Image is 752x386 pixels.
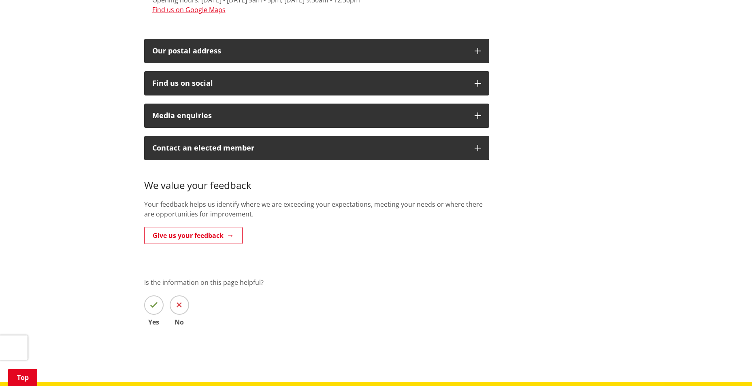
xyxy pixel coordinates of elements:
a: Top [8,369,37,386]
button: Our postal address [144,39,489,63]
div: Media enquiries [152,112,467,120]
button: Contact an elected member [144,136,489,160]
iframe: Messenger Launcher [715,352,744,381]
div: Find us on social [152,79,467,87]
p: Contact an elected member [152,144,467,152]
button: Find us on social [144,71,489,95]
a: Give us your feedback [144,227,243,244]
p: Your feedback helps us identify where we are exceeding your expectations, meeting your needs or w... [144,199,489,219]
h2: Our postal address [152,47,467,55]
p: Is the information on this page helpful? [144,278,608,287]
span: Yes [144,319,164,325]
span: No [170,319,189,325]
button: Media enquiries [144,104,489,128]
a: Find us on Google Maps [152,5,226,14]
h3: We value your feedback [144,168,489,192]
